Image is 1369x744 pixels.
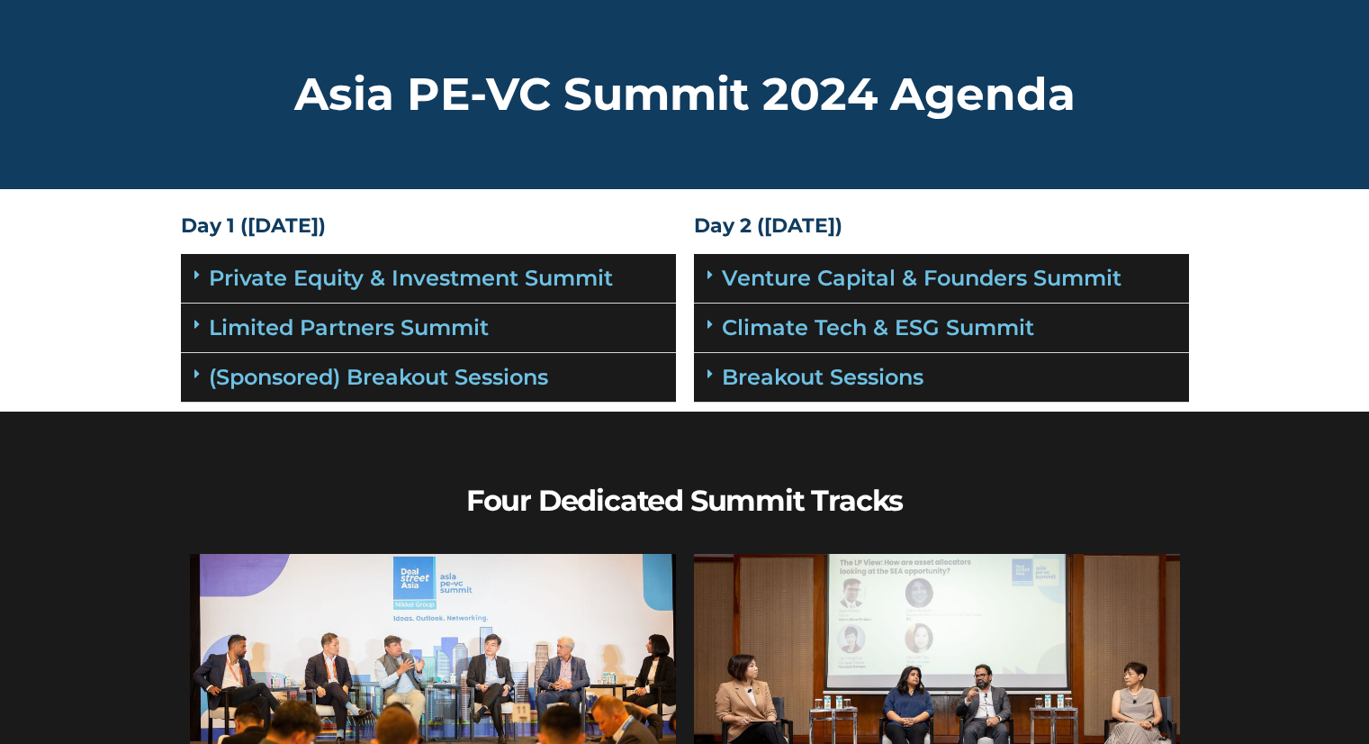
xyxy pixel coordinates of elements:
[722,265,1121,291] a: Venture Capital & Founders​ Summit
[209,265,613,291] a: Private Equity & Investment Summit
[181,216,676,236] h4: Day 1 ([DATE])
[209,364,548,390] a: (Sponsored) Breakout Sessions
[209,314,489,340] a: Limited Partners Summit
[722,314,1034,340] a: Climate Tech & ESG Summit
[181,72,1189,117] h2: Asia PE-VC Summit 2024 Agenda
[722,364,923,390] a: Breakout Sessions
[694,216,1189,236] h4: Day 2 ([DATE])
[466,483,903,518] b: Four Dedicated Summit Tracks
